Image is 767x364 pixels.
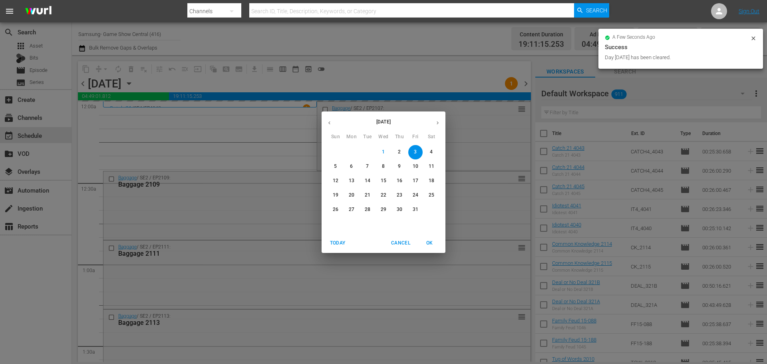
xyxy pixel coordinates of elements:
p: 26 [333,206,338,213]
a: Sign Out [739,8,759,14]
p: 27 [349,206,354,213]
button: 30 [392,203,407,217]
button: 9 [392,159,407,174]
p: 10 [413,163,418,170]
p: 16 [397,177,402,184]
button: 17 [408,174,423,188]
button: 29 [376,203,391,217]
button: 19 [328,188,343,203]
span: Mon [344,133,359,141]
button: 7 [360,159,375,174]
button: 26 [328,203,343,217]
p: 21 [365,192,370,199]
button: 11 [424,159,439,174]
button: 4 [424,145,439,159]
button: 10 [408,159,423,174]
button: 1 [376,145,391,159]
button: 21 [360,188,375,203]
button: 31 [408,203,423,217]
button: 23 [392,188,407,203]
p: 18 [429,177,434,184]
p: 20 [349,192,354,199]
button: 5 [328,159,343,174]
p: 4 [430,149,433,155]
p: 6 [350,163,353,170]
button: 15 [376,174,391,188]
button: 3 [408,145,423,159]
p: 29 [381,206,386,213]
p: 19 [333,192,338,199]
p: 15 [381,177,386,184]
span: menu [5,6,14,16]
p: 25 [429,192,434,199]
button: 12 [328,174,343,188]
p: 8 [382,163,385,170]
p: 11 [429,163,434,170]
p: 13 [349,177,354,184]
p: 23 [397,192,402,199]
button: 16 [392,174,407,188]
p: 2 [398,149,401,155]
p: 31 [413,206,418,213]
span: Today [328,239,347,247]
p: 9 [398,163,401,170]
button: 2 [392,145,407,159]
button: 24 [408,188,423,203]
span: Sun [328,133,343,141]
button: Cancel [388,237,413,250]
p: 12 [333,177,338,184]
button: 25 [424,188,439,203]
button: 20 [344,188,359,203]
span: a few seconds ago [612,34,655,41]
button: Today [325,237,350,250]
img: ans4CAIJ8jUAAAAAAAAAAAAAAAAAAAAAAAAgQb4GAAAAAAAAAAAAAAAAAAAAAAAAJMjXAAAAAAAAAAAAAAAAAAAAAAAAgAT5G... [19,2,58,21]
p: 24 [413,192,418,199]
p: 22 [381,192,386,199]
p: 1 [382,149,385,155]
button: 18 [424,174,439,188]
p: 17 [413,177,418,184]
p: 28 [365,206,370,213]
span: Tue [360,133,375,141]
button: 14 [360,174,375,188]
button: OK [417,237,442,250]
span: Thu [392,133,407,141]
div: Success [605,42,757,52]
button: 13 [344,174,359,188]
p: 5 [334,163,337,170]
button: 22 [376,188,391,203]
button: 28 [360,203,375,217]
span: OK [420,239,439,247]
button: 8 [376,159,391,174]
span: Wed [376,133,391,141]
p: 3 [414,149,417,155]
span: Sat [424,133,439,141]
button: 6 [344,159,359,174]
p: 14 [365,177,370,184]
p: [DATE] [337,118,430,125]
span: Search [586,3,607,18]
span: Cancel [391,239,410,247]
div: Day [DATE] has been cleared. [605,54,748,62]
button: 27 [344,203,359,217]
span: Fri [408,133,423,141]
p: 7 [366,163,369,170]
p: 30 [397,206,402,213]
